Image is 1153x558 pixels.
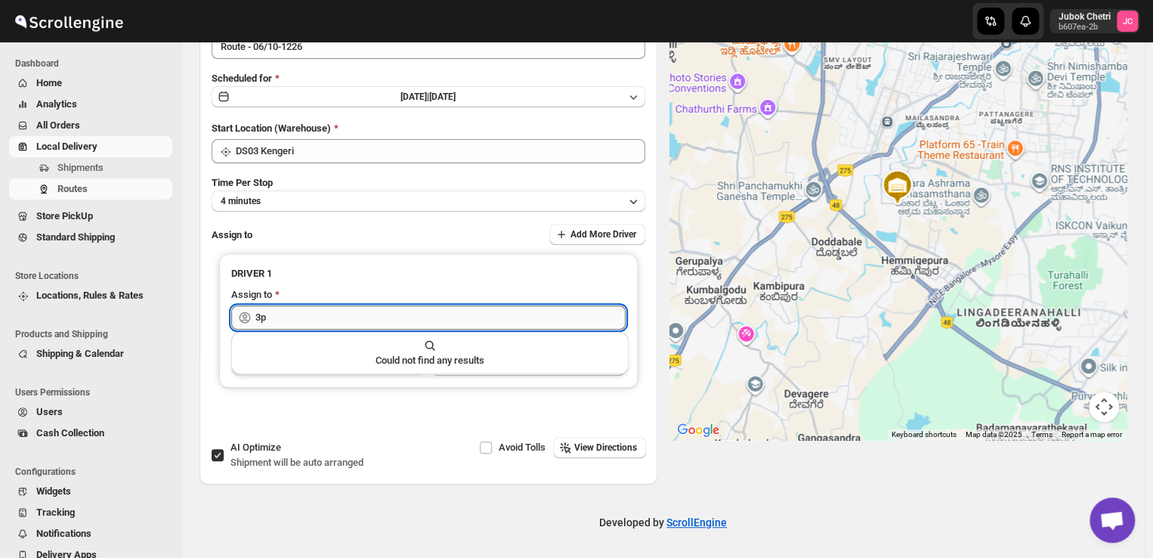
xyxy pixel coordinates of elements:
h3: DRIVER 1 [231,266,626,281]
span: Users [36,406,63,417]
button: Keyboard shortcuts [892,429,957,440]
input: Eg: Bengaluru Route [212,35,645,59]
button: Add More Driver [549,224,645,245]
img: ScrollEngine [12,2,125,40]
img: Google [673,420,723,440]
span: Could not find any results [376,355,484,366]
span: Analytics [36,98,77,110]
div: Assign to [231,287,272,302]
p: Developed by [599,515,727,530]
button: Analytics [9,94,172,115]
span: Configurations [15,466,174,478]
span: AI Optimize [230,442,281,453]
button: Widgets [9,481,172,502]
span: 4 minutes [221,195,261,207]
span: Start Location (Warehouse) [212,122,331,134]
button: User menu [1049,9,1139,33]
div: All Route Options [199,5,657,437]
span: Widgets [36,485,71,497]
button: Map camera controls [1089,392,1119,422]
input: Search location [236,139,645,163]
button: Cash Collection [9,423,172,444]
span: Local Delivery [36,141,97,152]
span: Scheduled for [212,73,272,84]
div: Open chat [1090,498,1135,543]
button: Tracking [9,502,172,523]
span: Cash Collection [36,427,104,439]
span: Routes [57,183,88,194]
button: Shipping & Calendar [9,343,172,364]
span: Avoid Tolls [499,442,546,453]
p: b607ea-2b [1059,23,1111,32]
a: Terms (opens in new tab) [1031,430,1053,439]
text: JC [1123,17,1133,26]
button: 4 minutes [212,191,645,212]
button: Routes [9,178,172,200]
span: Time Per Stop [212,177,273,188]
span: Users Permissions [15,386,174,398]
span: [DATE] | [400,91,429,102]
span: Shipping & Calendar [36,348,124,359]
span: View Directions [574,442,637,454]
button: View Directions [553,437,646,458]
button: [DATE]|[DATE] [212,86,645,107]
a: Report a map error [1062,430,1122,439]
span: Home [36,77,62,88]
span: Assign to [212,229,252,240]
span: Locations, Rules & Rates [36,290,144,301]
button: Locations, Rules & Rates [9,285,172,306]
button: Shipments [9,157,172,178]
span: [DATE] [429,91,456,102]
input: Search assignee [255,305,626,330]
span: All Orders [36,119,80,131]
span: Tracking [36,507,75,518]
button: Home [9,73,172,94]
span: Map data ©2025 [966,430,1022,439]
span: Shipments [57,162,104,173]
a: Open this area in Google Maps (opens a new window) [673,420,723,440]
p: Jubok Chetri [1059,11,1111,23]
span: Notifications [36,528,91,539]
span: Products and Shipping [15,328,174,340]
span: Dashboard [15,57,174,70]
span: Shipment will be auto arranged [230,457,363,468]
span: Standard Shipping [36,231,115,243]
span: Store Locations [15,270,174,282]
button: Users [9,401,172,423]
a: ScrollEngine [666,516,727,529]
span: Add More Driver [570,228,636,240]
span: Jubok Chetri [1117,11,1138,32]
button: All Orders [9,115,172,136]
button: Notifications [9,523,172,544]
span: Store PickUp [36,210,93,222]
